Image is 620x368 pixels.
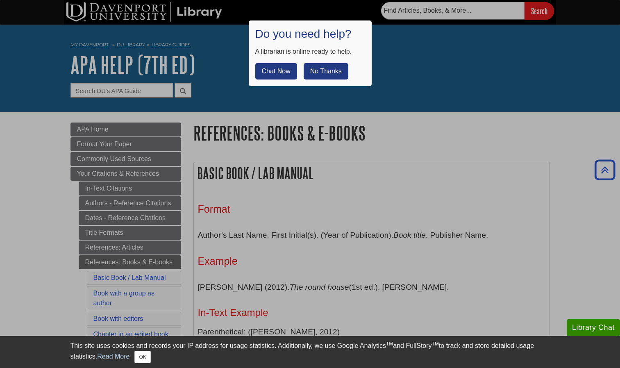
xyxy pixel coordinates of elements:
sup: TM [432,341,439,347]
a: Read More [97,353,129,360]
div: A librarian is online ready to help. [255,47,365,57]
button: Library Chat [567,319,620,336]
button: Chat Now [255,63,297,80]
div: This site uses cookies and records your IP address for usage statistics. Additionally, we use Goo... [70,341,550,363]
sup: TM [386,341,393,347]
button: Close [134,351,150,363]
h1: Do you need help? [255,27,365,41]
button: No Thanks [304,63,348,80]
